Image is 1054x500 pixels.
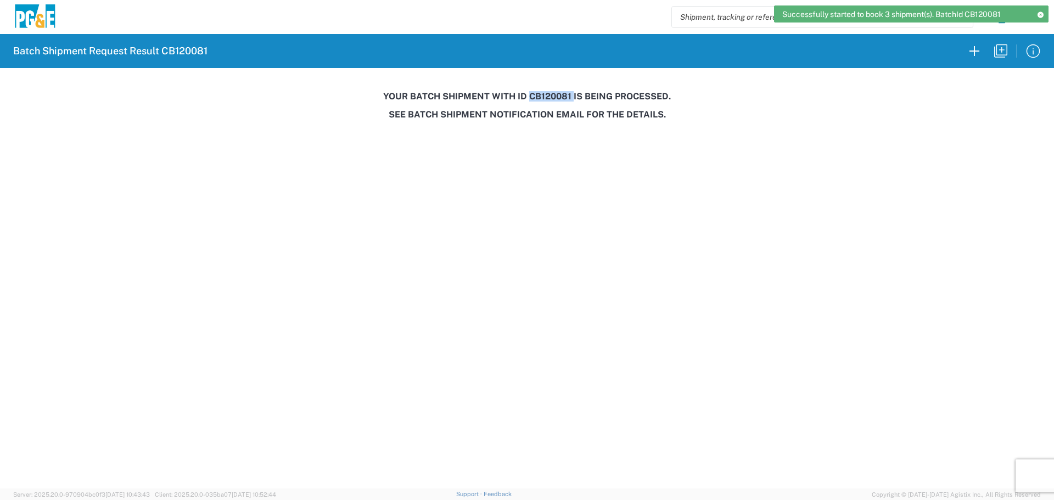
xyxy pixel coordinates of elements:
[456,491,484,497] a: Support
[782,9,1001,19] span: Successfully started to book 3 shipment(s). BatchId CB120081
[13,4,57,30] img: pge
[872,490,1041,499] span: Copyright © [DATE]-[DATE] Agistix Inc., All Rights Reserved
[13,491,150,498] span: Server: 2025.20.0-970904bc0f3
[672,7,956,27] input: Shipment, tracking or reference number
[484,491,512,497] a: Feedback
[232,491,276,498] span: [DATE] 10:52:44
[13,44,208,58] h2: Batch Shipment Request Result CB120081
[105,491,150,498] span: [DATE] 10:43:43
[8,109,1046,120] h3: See Batch Shipment Notification email for the details.
[8,91,1046,102] h3: Your batch shipment with id CB120081 is being processed.
[155,491,276,498] span: Client: 2025.20.0-035ba07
